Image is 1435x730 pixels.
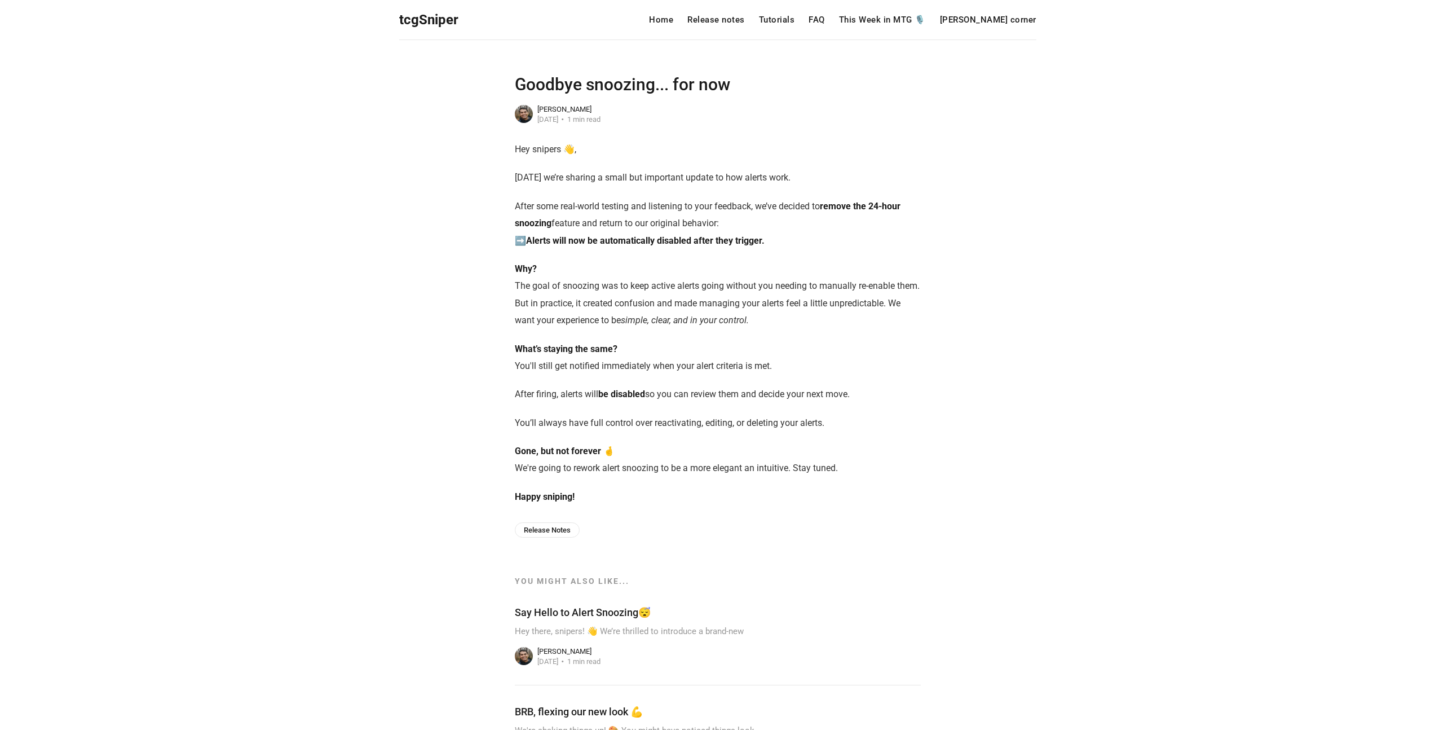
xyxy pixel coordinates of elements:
a: FAQ [809,16,825,24]
p: After firing, alerts will so you can review them and decide your next move. [515,386,921,403]
strong: be disabled [598,389,645,399]
div: 1 min read [558,116,601,123]
h3: You Might Also Like... [515,576,921,586]
strong: What’s staying the same? [515,344,617,354]
a: Home [649,16,673,24]
a: Release Notes [515,522,580,538]
a: Tutorials [759,16,795,24]
time: [DATE] [537,115,558,124]
strong: Alerts will now be automatically disabled after they trigger. [526,235,765,246]
p: The goal of snoozing was to keep active alerts going without you needing to manually re-enable th... [515,261,921,329]
img: Jonathan Hosein [514,646,534,666]
img: Jonathan Hosein [514,104,534,124]
p: We're going to rework alert snoozing to be a more elegant an intuitive. Stay tuned. [515,443,921,477]
a: [PERSON_NAME] [537,105,591,113]
a: [PERSON_NAME] corner [940,16,1036,24]
span: tcgSniper [399,12,458,28]
p: You’ll always have full control over reactivating, editing, or deleting your alerts. [515,415,921,432]
p: After some real-world testing and listening to your feedback, we’ve decided to feature and return... [515,198,921,249]
p: Hey snipers 👋, [515,141,921,158]
em: simple, clear, and in your control. [621,315,749,326]
p: You'll still get notified immediately when your alert criteria is met. [515,341,921,375]
strong: Gone, but not forever 🤞 [515,446,615,456]
a: Release notes [687,16,745,24]
a: This Week in MTG 🎙️ [839,16,926,24]
strong: Why? [515,263,537,274]
a: tcgSniper [399,8,458,32]
p: [DATE] we’re sharing a small but important update to how alerts work. [515,169,921,186]
h1: Goodbye snoozing... for now [515,73,921,95]
strong: Happy sniping! [515,491,575,502]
